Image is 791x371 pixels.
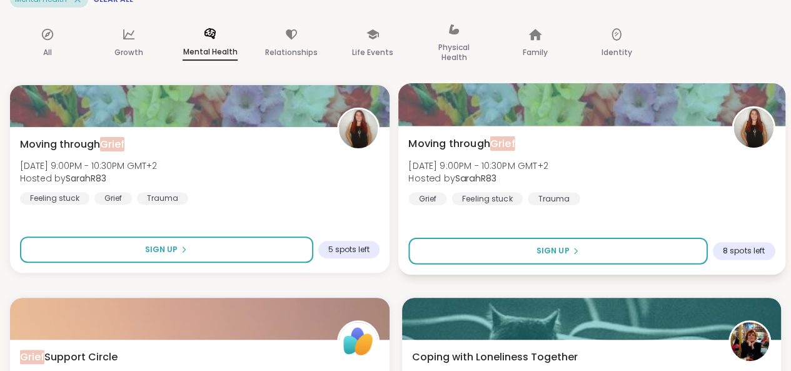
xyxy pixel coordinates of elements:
p: Family [523,45,548,60]
span: Moving through [20,137,124,152]
div: Feeling stuck [20,192,89,205]
button: Sign Up [20,236,313,263]
span: Grief [100,137,124,151]
div: Grief [408,192,446,205]
img: SarahR83 [733,108,772,148]
p: Relationships [265,45,318,60]
span: Grief [490,136,515,151]
span: Moving through [408,136,515,151]
div: Grief [94,192,132,205]
span: Grief [20,350,44,364]
p: Life Events [352,45,393,60]
div: Trauma [137,192,188,205]
b: SarahR83 [455,172,496,185]
img: SarahR83 [339,109,378,148]
span: Hosted by [408,172,548,185]
p: Identity [602,45,632,60]
span: Sign Up [536,245,569,257]
span: Sign Up [145,244,178,255]
span: Support Circle [20,350,118,365]
span: [DATE] 9:00PM - 10:30PM GMT+2 [408,159,548,171]
p: Growth [114,45,143,60]
span: 8 spots left [722,246,764,256]
span: Coping with Loneliness Together [412,350,578,365]
span: Hosted by [20,172,157,185]
img: ShareWell [339,322,378,361]
span: [DATE] 9:00PM - 10:30PM GMT+2 [20,160,157,172]
div: Feeling stuck [451,192,522,205]
p: All [43,45,52,60]
b: SarahR83 [66,172,106,185]
p: Mental Health [183,44,238,61]
button: Sign Up [408,238,707,265]
p: Physical Health [426,40,481,65]
img: Judy [730,322,769,361]
div: Trauma [527,192,580,205]
span: 5 spots left [328,245,370,255]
